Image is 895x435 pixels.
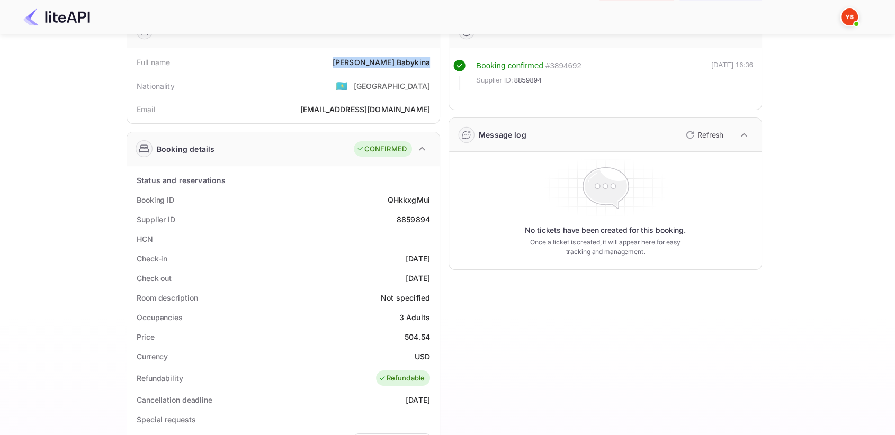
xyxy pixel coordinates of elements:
button: Refresh [679,126,728,143]
div: [DATE] 16:36 [711,60,753,90]
div: QHkkxgMui [388,194,430,205]
div: [DATE] [406,394,430,405]
div: [EMAIL_ADDRESS][DOMAIN_NAME] [300,104,430,115]
div: HCN [137,233,153,244]
p: Once a ticket is created, it will appear here for easy tracking and management. [522,238,689,257]
div: Email [137,104,155,115]
div: [PERSON_NAME] Babykina [333,57,430,68]
div: Refundability [137,373,183,384]
div: Room description [137,292,198,303]
span: 8859894 [514,75,542,86]
div: Occupancies [137,312,183,323]
div: Special requests [137,414,195,425]
p: No tickets have been created for this booking. [525,225,686,235]
div: 8859894 [397,214,430,225]
div: Refundable [379,373,425,384]
div: Booking ID [137,194,174,205]
div: Status and reservations [137,175,226,186]
div: Message log [479,129,526,140]
div: [DATE] [406,253,430,264]
div: Not specified [381,292,430,303]
div: Currency [137,351,168,362]
div: # 3894692 [545,60,581,72]
img: LiteAPI Logo [23,8,90,25]
div: Check out [137,273,172,284]
div: Price [137,331,155,342]
img: Yandex Support [841,8,858,25]
div: Check-in [137,253,167,264]
div: 504.54 [405,331,430,342]
div: 3 Adults [399,312,430,323]
div: [GEOGRAPHIC_DATA] [353,80,430,92]
span: Supplier ID: [476,75,513,86]
div: [DATE] [406,273,430,284]
div: Booking confirmed [476,60,543,72]
div: Cancellation deadline [137,394,212,405]
p: Refresh [697,129,723,140]
div: CONFIRMED [356,144,407,155]
div: Full name [137,57,170,68]
div: Supplier ID [137,214,175,225]
div: USD [415,351,430,362]
div: Nationality [137,80,175,92]
div: Booking details [157,143,214,155]
span: United States [336,76,348,95]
